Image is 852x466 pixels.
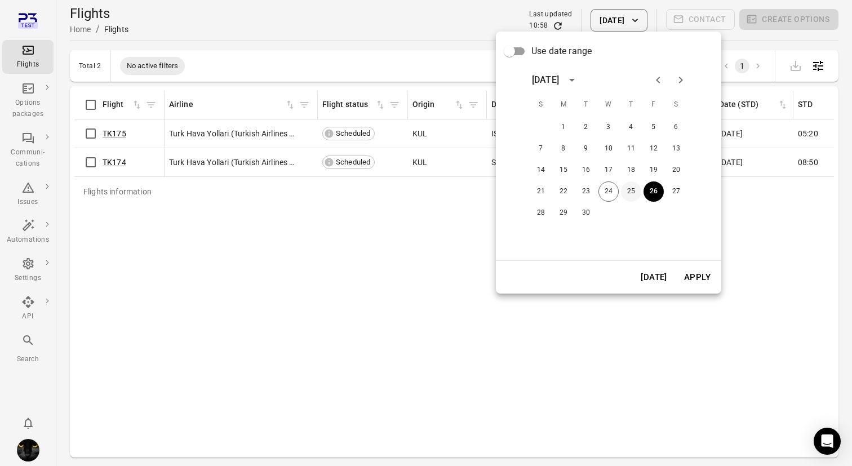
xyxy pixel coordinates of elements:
[598,181,619,202] button: 24
[553,117,574,137] button: 1
[576,117,596,137] button: 2
[666,181,686,202] button: 27
[553,203,574,223] button: 29
[644,139,664,159] button: 12
[576,181,596,202] button: 23
[576,203,596,223] button: 30
[598,160,619,180] button: 17
[531,139,551,159] button: 7
[531,181,551,202] button: 21
[531,45,592,58] span: Use date range
[669,69,692,91] button: Next month
[644,160,664,180] button: 19
[532,73,559,87] div: [DATE]
[621,139,641,159] button: 11
[576,139,596,159] button: 9
[621,181,641,202] button: 25
[531,160,551,180] button: 14
[576,94,596,116] span: Tuesday
[644,94,664,116] span: Friday
[666,139,686,159] button: 13
[814,428,841,455] div: Open Intercom Messenger
[553,94,574,116] span: Monday
[531,94,551,116] span: Sunday
[621,94,641,116] span: Thursday
[553,139,574,159] button: 8
[553,160,574,180] button: 15
[598,117,619,137] button: 3
[621,160,641,180] button: 18
[598,94,619,116] span: Wednesday
[562,70,582,90] button: calendar view is open, switch to year view
[634,265,673,289] button: [DATE]
[598,139,619,159] button: 10
[666,160,686,180] button: 20
[621,117,641,137] button: 4
[666,117,686,137] button: 6
[576,160,596,180] button: 16
[666,94,686,116] span: Saturday
[678,265,717,289] button: Apply
[531,203,551,223] button: 28
[644,181,664,202] button: 26
[647,69,669,91] button: Previous month
[644,117,664,137] button: 5
[553,181,574,202] button: 22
